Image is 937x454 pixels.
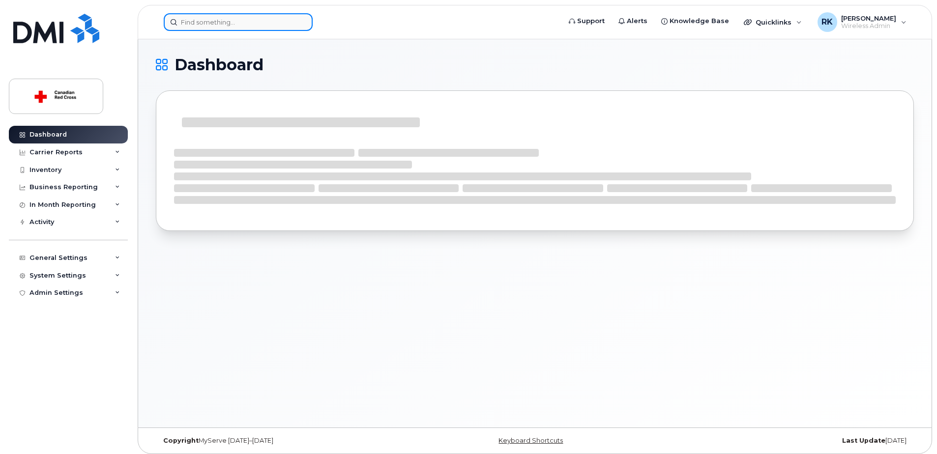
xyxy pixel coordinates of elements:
strong: Copyright [163,437,199,444]
div: MyServe [DATE]–[DATE] [156,437,409,445]
span: Dashboard [175,57,264,72]
strong: Last Update [842,437,885,444]
a: Keyboard Shortcuts [498,437,563,444]
div: [DATE] [661,437,914,445]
